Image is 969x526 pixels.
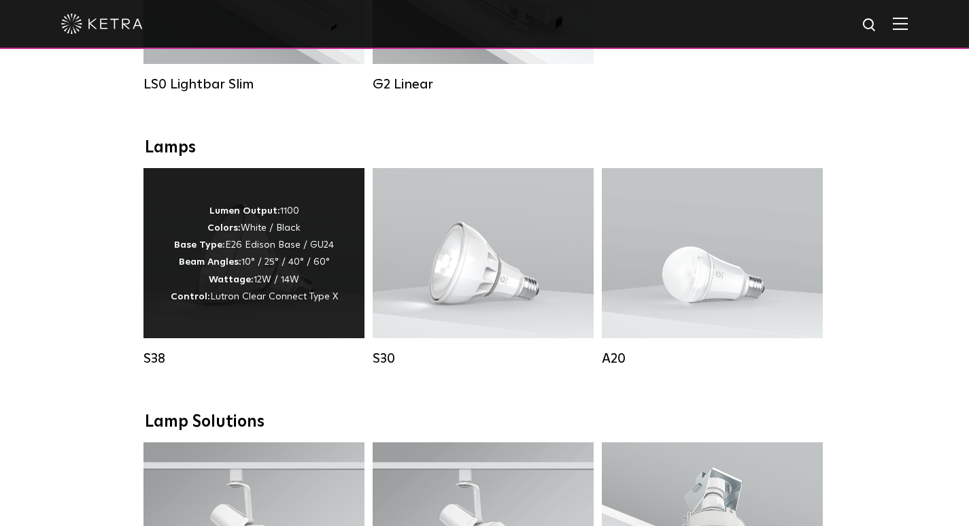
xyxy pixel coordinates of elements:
[373,168,594,367] a: S30 Lumen Output:1100Colors:White / BlackBase Type:E26 Edison Base / GU24Beam Angles:15° / 25° / ...
[893,17,908,30] img: Hamburger%20Nav.svg
[207,223,241,233] strong: Colors:
[171,292,210,301] strong: Control:
[145,412,825,432] div: Lamp Solutions
[602,168,823,367] a: A20 Lumen Output:600 / 800Colors:White / BlackBase Type:E26 Edison Base / GU24Beam Angles:Omni-Di...
[179,257,241,267] strong: Beam Angles:
[862,17,879,34] img: search icon
[209,206,280,216] strong: Lumen Output:
[209,275,254,284] strong: Wattage:
[602,350,823,367] div: A20
[145,138,825,158] div: Lamps
[143,350,364,367] div: S38
[61,14,143,34] img: ketra-logo-2019-white
[171,203,338,306] p: 1100 White / Black E26 Edison Base / GU24 10° / 25° / 40° / 60° 12W / 14W
[174,240,225,250] strong: Base Type:
[373,350,594,367] div: S30
[143,76,364,93] div: LS0 Lightbar Slim
[210,292,338,301] span: Lutron Clear Connect Type X
[373,76,594,93] div: G2 Linear
[143,168,364,367] a: S38 Lumen Output:1100Colors:White / BlackBase Type:E26 Edison Base / GU24Beam Angles:10° / 25° / ...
